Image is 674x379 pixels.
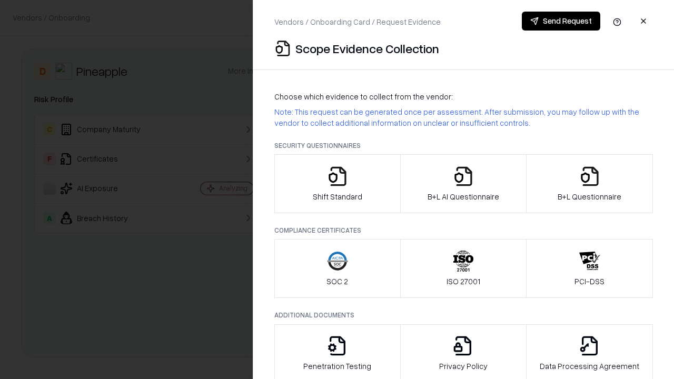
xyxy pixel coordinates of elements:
button: B+L AI Questionnaire [400,154,527,213]
p: Vendors / Onboarding Card / Request Evidence [274,16,441,27]
p: Privacy Policy [439,361,488,372]
p: Compliance Certificates [274,226,653,235]
p: Penetration Testing [303,361,371,372]
p: SOC 2 [326,276,348,287]
p: PCI-DSS [574,276,604,287]
button: Shift Standard [274,154,401,213]
p: Scope Evidence Collection [295,40,439,57]
p: Data Processing Agreement [540,361,639,372]
p: Security Questionnaires [274,141,653,150]
p: B+L Questionnaire [558,191,621,202]
p: ISO 27001 [447,276,480,287]
p: Additional Documents [274,311,653,320]
p: Shift Standard [313,191,362,202]
button: SOC 2 [274,239,401,298]
button: PCI-DSS [526,239,653,298]
button: Send Request [522,12,600,31]
button: B+L Questionnaire [526,154,653,213]
p: B+L AI Questionnaire [428,191,499,202]
p: Choose which evidence to collect from the vendor: [274,91,653,102]
button: ISO 27001 [400,239,527,298]
p: Note: This request can be generated once per assessment. After submission, you may follow up with... [274,106,653,128]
